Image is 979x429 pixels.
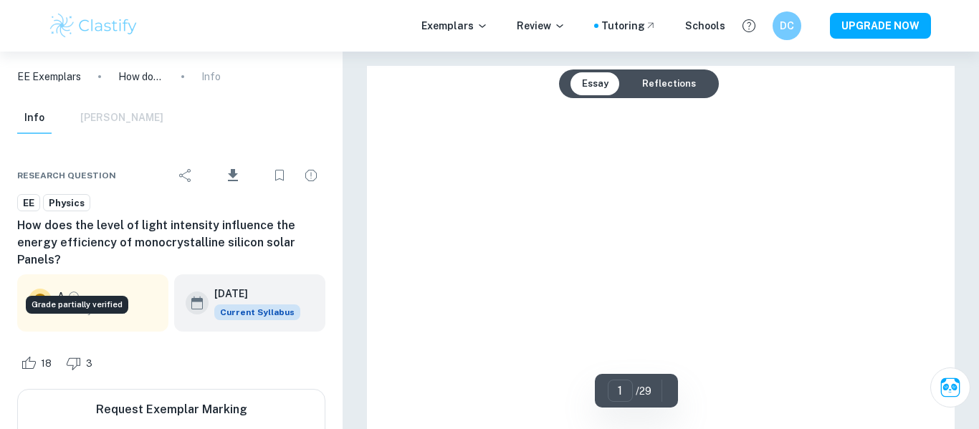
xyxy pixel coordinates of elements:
div: Report issue [297,161,325,190]
p: / 29 [636,383,651,399]
button: Essay [570,72,620,95]
h6: How does the level of light intensity influence the energy efficiency of monocrystalline silicon ... [17,217,325,269]
h6: [DATE] [214,286,289,302]
span: Research question [17,169,116,182]
button: UPGRADE NOW [830,13,931,39]
span: Current Syllabus [214,304,300,320]
span: 3 [78,357,100,371]
a: Schools [685,18,725,34]
div: Bookmark [265,161,294,190]
button: DC [773,11,801,40]
div: This exemplar is based on the current syllabus. Feel free to refer to it for inspiration/ideas wh... [214,304,300,320]
img: Clastify logo [48,11,139,40]
button: Ask Clai [930,367,970,408]
p: Exemplars [421,18,488,34]
a: Physics [43,194,90,212]
div: Grade partially verified [26,296,128,314]
p: Review [517,18,565,34]
div: Share [171,161,200,190]
button: Help and Feedback [737,14,761,38]
a: EE Exemplars [17,69,81,85]
span: EE [18,196,39,211]
h6: Request Exemplar Marking [96,401,247,418]
p: How does the level of light intensity influence the energy efficiency of monocrystalline silicon ... [118,69,164,85]
h6: DC [779,18,796,34]
a: Tutoring [601,18,656,34]
div: Download [203,157,262,194]
button: Info [17,102,52,134]
button: Reflections [631,72,707,95]
p: Info [201,69,221,85]
div: Dislike [62,352,100,375]
span: Physics [44,196,90,211]
span: 18 [33,357,59,371]
a: EE [17,194,40,212]
div: Like [17,352,59,375]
